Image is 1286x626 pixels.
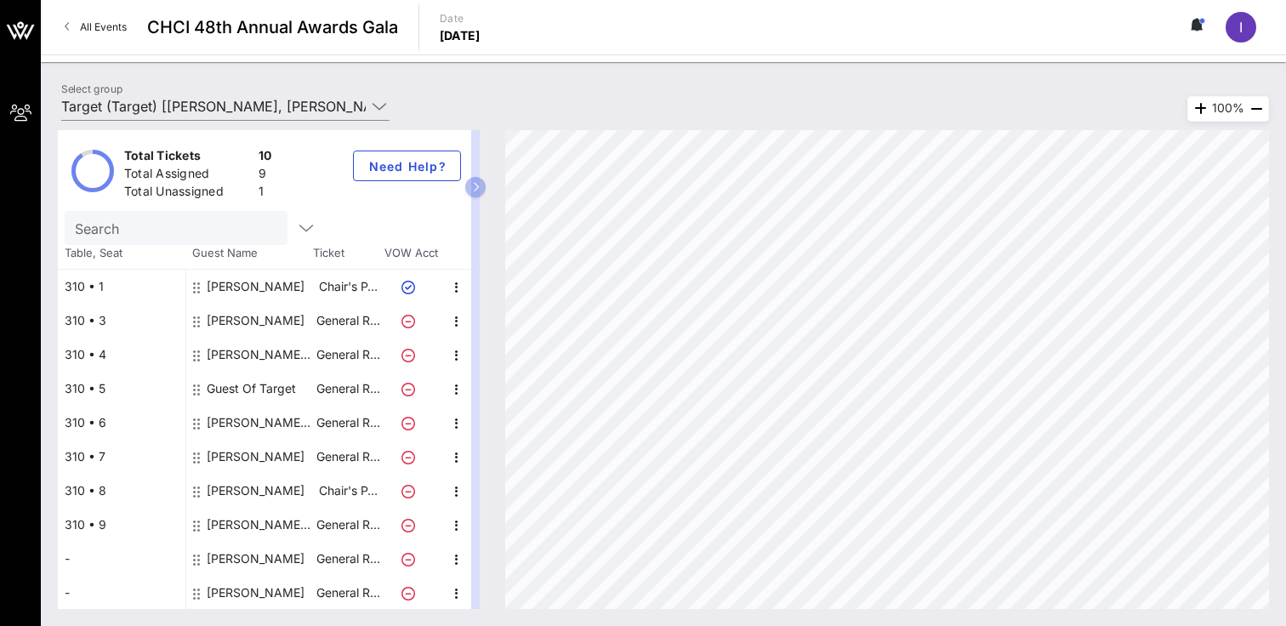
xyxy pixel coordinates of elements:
[440,10,481,27] p: Date
[440,27,481,44] p: [DATE]
[1187,96,1269,122] div: 100%
[124,147,252,168] div: Total Tickets
[314,542,382,576] p: General R…
[207,440,304,474] div: Osiris Morel
[259,165,272,186] div: 9
[58,440,185,474] div: 310 • 7
[207,372,296,406] div: Guest Of Target
[314,270,382,304] p: Chair's P…
[367,159,447,174] span: Need Help?
[54,14,137,41] a: All Events
[314,576,382,610] p: General R…
[58,372,185,406] div: 310 • 5
[58,304,185,338] div: 310 • 3
[314,406,382,440] p: General R…
[58,338,185,372] div: 310 • 4
[207,304,304,338] div: Ric Torres II
[207,270,304,304] div: Isaac Reyes
[314,304,382,338] p: General R…
[124,165,252,186] div: Total Assigned
[207,542,304,576] div: Chuck Rocha
[80,20,127,33] span: All Events
[207,338,314,372] div: Alexis Acevedo Target
[1226,12,1256,43] div: I
[314,372,382,406] p: General R…
[1239,19,1243,36] span: I
[124,183,252,204] div: Total Unassigned
[185,245,313,262] span: Guest Name
[58,542,185,576] div: -
[314,338,382,372] p: General R…
[147,14,398,40] span: CHCI 48th Annual Awards Gala
[207,406,314,440] div: Brianna Saenz Target
[207,474,304,508] div: Cristina Antelo
[353,151,461,181] button: Need Help?
[58,245,185,262] span: Table, Seat
[313,245,381,262] span: Ticket
[58,270,185,304] div: 310 • 1
[314,440,382,474] p: General R…
[314,508,382,542] p: General R…
[58,474,185,508] div: 310 • 8
[207,576,304,610] div: Nicole Marin
[381,245,441,262] span: VOW Acct
[259,147,272,168] div: 10
[58,406,185,440] div: 310 • 6
[58,508,185,542] div: 310 • 9
[207,508,314,542] div: Andres Majia Target
[58,576,185,610] div: -
[259,183,272,204] div: 1
[61,83,122,95] label: Select group
[314,474,382,508] p: Chair's P…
